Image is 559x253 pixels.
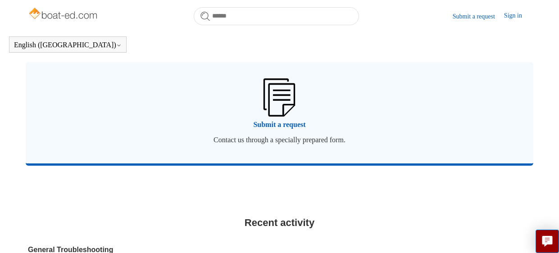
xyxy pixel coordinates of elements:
button: English ([GEOGRAPHIC_DATA]) [14,41,122,49]
a: Submit a request Contact us through a specially prepared form. [26,62,533,163]
a: Submit a request [453,12,504,21]
img: Boat-Ed Help Center home page [28,5,100,23]
input: Search [194,7,359,25]
img: 01HZPCYW3NK71669VZTW7XY4G9 [264,78,295,116]
span: Contact us through a specially prepared form. [39,135,520,145]
span: Submit a request [39,119,520,130]
a: Sign in [504,11,531,22]
h2: Recent activity [28,215,531,230]
button: Live chat [536,230,559,253]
